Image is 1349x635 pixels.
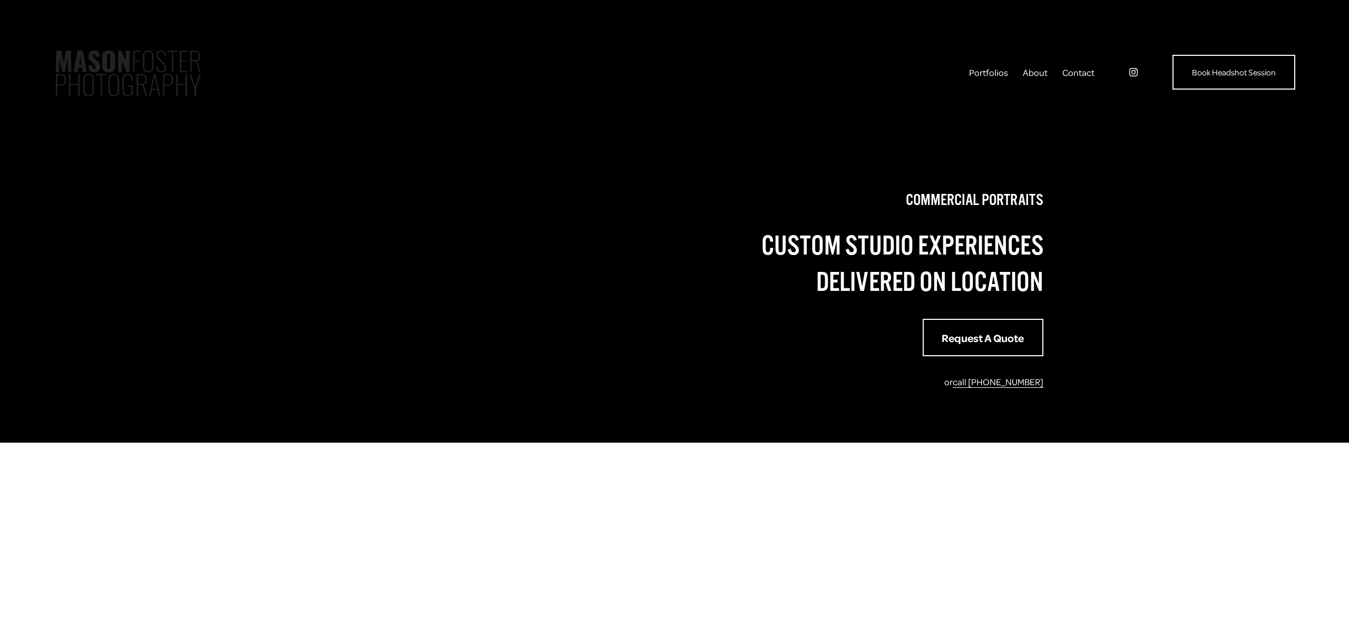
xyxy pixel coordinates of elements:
[969,65,1008,80] span: Portfolios
[1128,67,1139,77] a: instagram-unauth
[923,319,1043,357] a: Request A Quote
[674,189,1043,211] h4: commercial portraits
[1023,64,1048,81] a: About
[1172,55,1295,90] a: Book Headshot Session
[674,228,1043,301] h2: Custom studio experiences delivered on location
[54,41,201,104] img: Mason Foster Photography
[953,376,1043,387] a: call [PHONE_NUMBER]
[969,64,1008,81] a: folder dropdown
[1062,64,1094,81] a: Contact
[674,374,1043,389] p: or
